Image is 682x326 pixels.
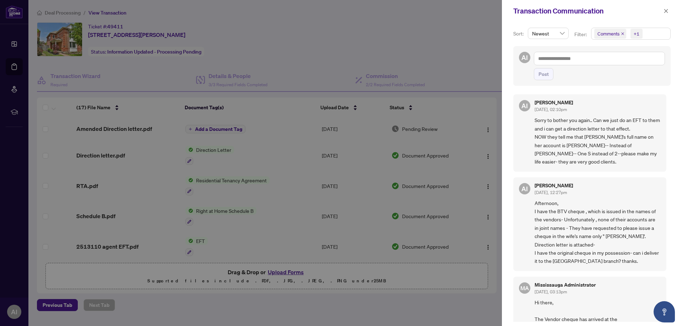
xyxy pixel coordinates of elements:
span: [DATE], 03:13pm [535,289,567,294]
p: Sort: [513,30,525,38]
span: Sorry to bother you again.. Can we just do an EFT to them and i can get a direction letter to tha... [535,116,661,166]
span: AI [521,184,528,194]
h5: [PERSON_NAME] [535,100,573,105]
span: close [664,9,669,13]
h5: [PERSON_NAME] [535,183,573,188]
span: Afternoon, I have the BTV cheque , which is issued in the names of the vendors- Unfortunately , n... [535,199,661,265]
span: close [621,32,624,35]
span: AI [521,53,528,62]
span: [DATE], 02:10pm [535,107,567,112]
span: Comments [597,30,619,37]
span: Newest [532,28,564,39]
div: +1 [634,30,639,37]
p: Filter: [574,31,588,38]
span: Comments [594,29,626,39]
button: Open asap [654,301,675,322]
span: AI [521,101,528,111]
div: Transaction Communication [513,6,661,16]
h5: Mississauga Administrator [535,282,596,287]
span: MA [520,284,529,292]
button: Post [534,68,553,80]
span: [DATE], 12:27pm [535,190,567,195]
